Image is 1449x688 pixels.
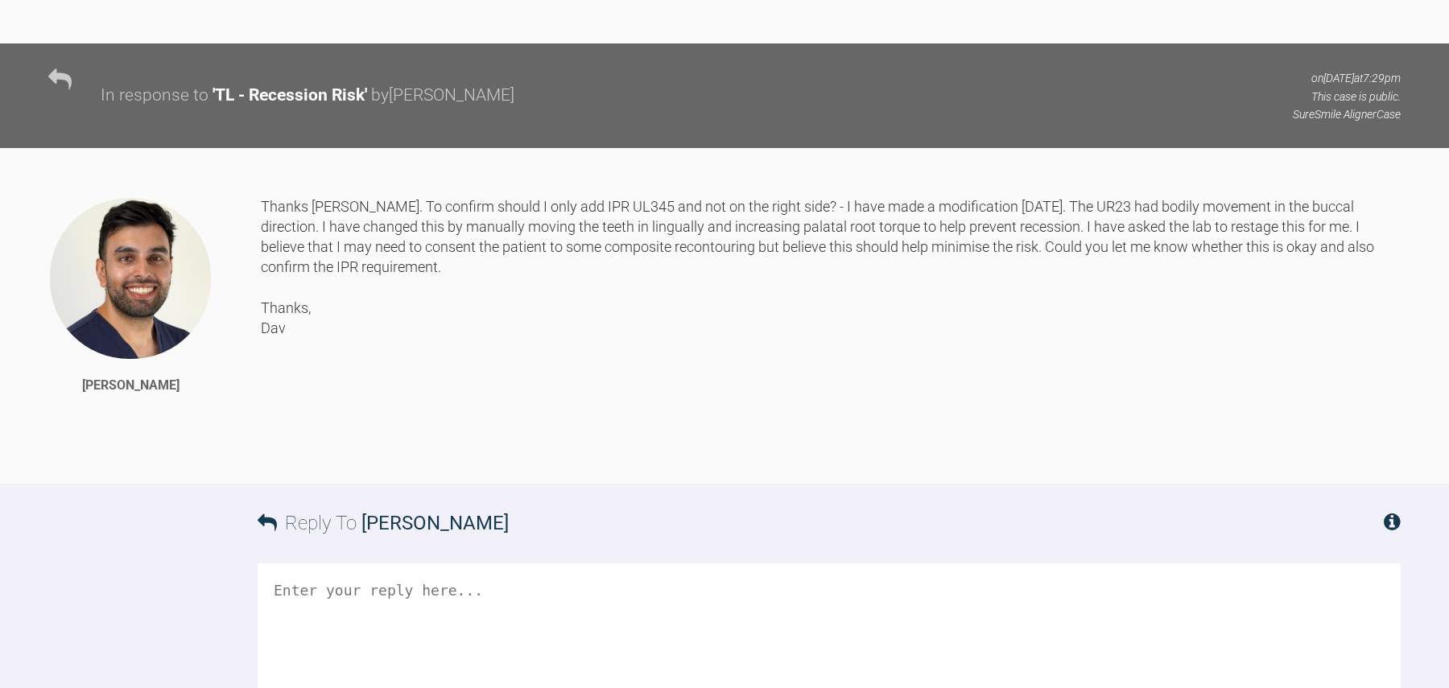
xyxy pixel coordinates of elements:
img: Davinderjit Singh [48,196,213,360]
h3: Reply To [258,508,509,538]
div: In response to [101,82,208,109]
p: SureSmile Aligner Case [1293,105,1401,123]
span: [PERSON_NAME] [361,512,509,534]
div: ' TL - Recession Risk ' [213,82,367,109]
div: [PERSON_NAME] [82,375,180,396]
p: This case is public. [1293,88,1401,105]
div: Thanks [PERSON_NAME]. To confirm should I only add IPR UL345 and not on the right side? - I have ... [261,196,1401,460]
div: by [PERSON_NAME] [371,82,514,109]
p: on [DATE] at 7:29pm [1293,69,1401,87]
